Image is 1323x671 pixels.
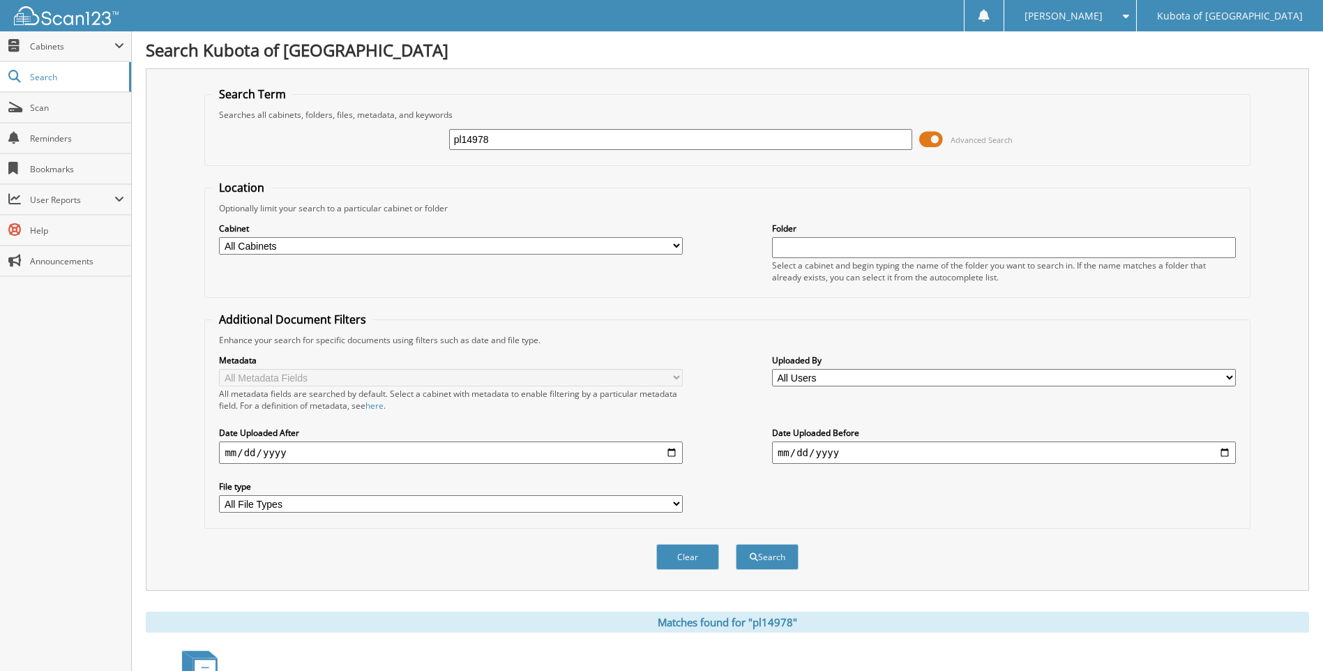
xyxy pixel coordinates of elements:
label: Date Uploaded After [219,427,683,439]
div: Select a cabinet and begin typing the name of the folder you want to search in. If the name match... [772,259,1236,283]
input: start [219,442,683,464]
img: scan123-logo-white.svg [14,6,119,25]
span: Help [30,225,124,236]
span: Kubota of [GEOGRAPHIC_DATA] [1157,12,1303,20]
div: Searches all cabinets, folders, files, metadata, and keywords [212,109,1242,121]
label: Metadata [219,354,683,366]
a: here [365,400,384,412]
span: Announcements [30,255,124,267]
label: Uploaded By [772,354,1236,366]
span: Bookmarks [30,163,124,175]
button: Search [736,544,799,570]
button: Clear [656,544,719,570]
legend: Search Term [212,86,293,102]
span: Search [30,71,122,83]
h1: Search Kubota of [GEOGRAPHIC_DATA] [146,38,1309,61]
div: Enhance your search for specific documents using filters such as date and file type. [212,334,1242,346]
input: end [772,442,1236,464]
label: File type [219,481,683,492]
span: Reminders [30,133,124,144]
label: Folder [772,223,1236,234]
span: [PERSON_NAME] [1025,12,1103,20]
div: Optionally limit your search to a particular cabinet or folder [212,202,1242,214]
span: Cabinets [30,40,114,52]
span: Advanced Search [951,135,1013,145]
span: User Reports [30,194,114,206]
legend: Location [212,180,271,195]
label: Date Uploaded Before [772,427,1236,439]
div: All metadata fields are searched by default. Select a cabinet with metadata to enable filtering b... [219,388,683,412]
div: Matches found for "pl14978" [146,612,1309,633]
label: Cabinet [219,223,683,234]
legend: Additional Document Filters [212,312,373,327]
span: Scan [30,102,124,114]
